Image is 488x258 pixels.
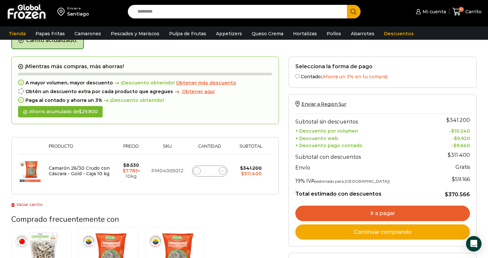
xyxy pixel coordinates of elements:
[295,173,430,186] th: 19% IVA
[414,5,446,18] a: Mi cuenta
[295,134,430,141] th: + Descuento web
[123,162,126,168] span: $
[466,236,482,252] div: Open Intercom Messenger
[102,98,164,103] span: ¡Descuento obtenido!
[464,8,482,15] span: Carrito
[148,154,187,188] td: PM04005012
[114,154,148,188] td: × 10kg
[241,171,244,177] span: $
[213,27,245,40] a: Appetizers
[18,98,272,103] div: Paga al contado y ahorra un 3%
[454,135,457,141] span: $
[67,11,89,17] div: Santiago
[11,214,119,224] span: Comprado frecuentemente con
[241,171,262,177] bdi: 311.400
[32,27,68,40] a: Papas Fritas
[182,89,215,94] span: Obtener aqui
[429,141,470,149] td: -
[453,143,456,148] span: $
[295,149,430,162] th: Subtotal con descuentos
[114,144,148,154] th: Precio
[233,144,269,154] th: Subtotal
[107,27,163,40] a: Pescados y Mariscos
[448,152,470,158] bdi: 311.400
[49,165,110,177] a: Camarón 26/30 Crudo con Cáscara - Gold - Caja 10 kg
[301,101,346,107] span: Enviar a Region Sur
[454,135,470,141] bdi: 9.920
[173,89,215,94] a: Obtener aqui
[240,165,262,171] bdi: 341.200
[79,109,82,114] span: $
[123,168,126,174] span: $
[295,141,430,149] th: + Descuento pago contado
[323,27,344,40] a: Pollos
[445,191,470,198] bdi: 370.566
[18,106,103,117] div: Ahorro acumulado de
[295,206,470,221] a: Ir a pagar
[347,5,361,18] button: Search button
[295,63,470,70] h2: Selecciona la forma de pago
[187,144,233,154] th: Cantidad
[381,27,417,40] a: Descuentos
[148,144,187,154] th: Sku
[429,134,470,141] td: -
[451,128,454,134] span: $
[451,128,470,134] bdi: 10.240
[295,73,470,80] label: Contado
[11,202,43,207] a: Vaciar carrito
[67,6,89,11] div: Enviar a
[429,126,470,134] td: -
[57,6,67,17] img: address-field-icon.svg
[11,32,84,49] div: Carrito actualizado.
[295,162,430,173] th: Envío
[295,224,470,240] a: Continuar comprando
[445,191,448,198] span: $
[240,165,243,171] span: $
[249,27,287,40] a: Queso Crema
[290,27,320,40] a: Hortalizas
[321,74,388,80] span: (Ahorra un 3% en tu compra)
[18,63,272,70] h2: ¡Mientras más compras, más ahorras!
[348,27,378,40] a: Abarrotes
[176,80,236,86] a: Obtener más descuento
[295,113,430,126] th: Subtotal sin descuentos
[79,109,98,114] bdi: 29.800
[123,162,139,168] bdi: 8.530
[295,126,430,134] th: + Descuento por volumen
[113,80,175,86] span: ¡Descuento obtenido!
[452,176,470,182] span: 59.166
[455,164,470,170] strong: Gratis
[5,27,29,40] a: Tienda
[46,144,114,154] th: Producto
[18,80,272,86] div: A mayor volumen, mayor descuento
[446,117,450,123] span: $
[166,27,209,40] a: Pulpa de Frutas
[448,152,451,158] span: $
[18,89,272,94] div: Obtén un descuento extra por cada producto que agregues
[452,4,482,19] a: 10 Carrito
[205,167,214,176] input: Product quantity
[123,168,138,174] bdi: 7.785
[295,74,300,78] input: Contado(Ahorra un 3% en tu compra)
[71,27,104,40] a: Camarones
[295,186,430,198] th: Total estimado con descuentos
[446,117,470,123] bdi: 341.200
[452,176,455,182] span: $
[295,101,346,107] a: Enviar a Region Sur
[459,7,464,12] span: 10
[315,179,390,184] small: (estimado para [GEOGRAPHIC_DATA])
[421,8,446,15] span: Mi cuenta
[453,143,470,148] bdi: 9.640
